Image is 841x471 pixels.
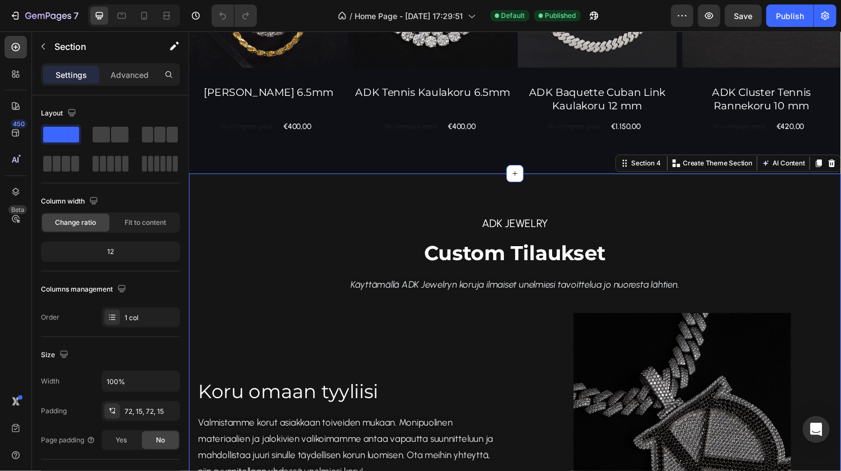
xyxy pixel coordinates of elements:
[125,407,177,417] div: 72, 15, 72, 15
[54,40,146,53] p: Section
[212,4,257,27] div: Undo/Redo
[10,360,195,384] span: Koru omaan tyyliisi
[111,69,149,81] p: Advanced
[8,205,27,214] div: Beta
[125,218,166,228] span: Fit to content
[605,90,636,107] div: €420,00
[10,398,314,459] span: Valmistamme korut asiakkaan toiveiden mukaan. Monipuolinen materiaalien ja jalokivien valikoimamm...
[502,11,525,21] span: Default
[144,188,529,209] p: ADK jewelry
[41,376,59,386] div: Width
[589,130,638,143] button: AI Content
[189,31,841,471] iframe: Design area
[202,95,256,101] p: No compare price
[125,313,177,323] div: 1 col
[803,416,830,443] div: Open Intercom Messenger
[243,216,430,242] span: Custom Tilaukset
[435,90,467,107] div: €1.150,00
[4,4,84,27] button: 7
[355,10,463,22] span: Home Page - [DATE] 17:29:51
[43,244,178,260] div: 12
[766,4,814,27] button: Publish
[545,11,576,21] span: Published
[339,56,504,85] a: ADK Baquette Cuban Link Kaulakoru 12 mm
[41,435,95,445] div: Page padding
[725,4,762,27] button: Save
[41,282,128,297] div: Columns management
[509,56,674,85] a: ADK Cluster Tennis Rannekoru 10 mm
[41,106,79,121] div: Layout
[102,371,180,391] input: Auto
[156,435,165,445] span: No
[167,256,507,267] span: Käyttämällä ADK Jewelryn koruja ilmaiset unelmiesi tavoittelua jo nuoresta lähtien.
[41,348,71,363] div: Size
[541,95,595,101] p: No compare price
[776,10,804,22] div: Publish
[11,119,27,128] div: 450
[56,69,87,81] p: Settings
[56,218,96,228] span: Change ratio
[116,435,127,445] span: Yes
[41,194,100,209] div: Column width
[350,10,353,22] span: /
[73,9,79,22] p: 7
[734,11,753,21] span: Save
[41,406,67,416] div: Padding
[510,131,582,141] p: Create Theme Section
[371,95,425,101] p: No compare price
[41,312,59,322] div: Order
[266,90,297,107] div: €400,00
[454,131,489,141] div: Section 4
